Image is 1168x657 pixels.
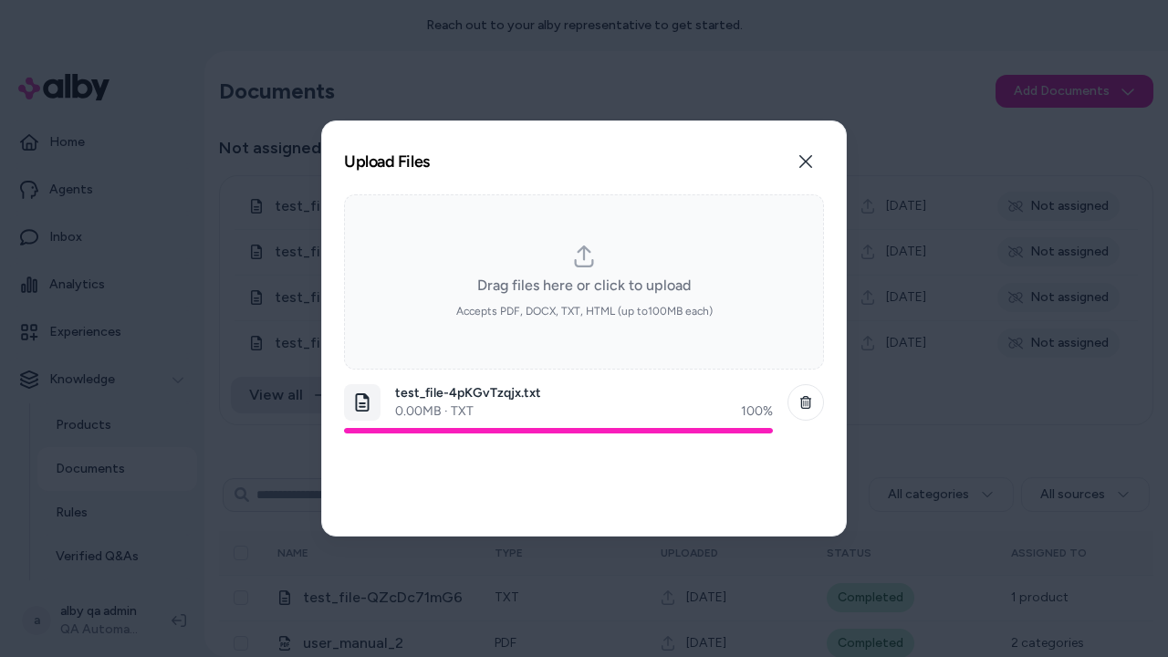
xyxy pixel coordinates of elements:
[477,275,691,297] span: Drag files here or click to upload
[395,384,773,402] p: test_file-4pKGvTzqjx.txt
[456,304,713,318] span: Accepts PDF, DOCX, TXT, HTML (up to 100 MB each)
[741,402,773,421] div: 100 %
[344,153,430,170] h2: Upload Files
[344,377,824,441] li: dropzone-file-list-item
[344,377,824,514] ol: dropzone-file-list
[395,402,474,421] p: 0.00 MB · TXT
[344,194,824,370] div: dropzone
